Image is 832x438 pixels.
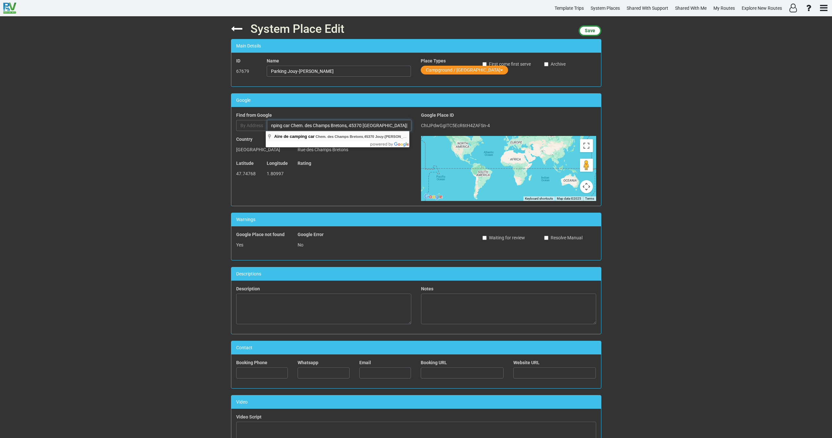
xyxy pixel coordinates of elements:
[231,94,601,107] div: Google
[267,160,288,166] label: Longitude
[298,242,303,247] span: No
[231,341,601,354] div: Contact
[231,213,601,226] div: Warnings
[585,197,594,200] a: Terms (opens in new tab)
[513,359,540,366] label: Website URL
[236,231,285,238] label: Google Place not found
[482,234,525,241] label: Waiting for review
[267,120,411,131] input: Enter a location
[580,139,593,152] button: Toggle fullscreen view
[552,2,587,15] a: Template Trips
[236,112,272,118] label: Find from Google
[585,28,595,33] span: Save
[298,160,311,166] label: Rating
[236,171,256,176] span: 47.74768
[231,39,601,53] div: Main Details
[274,134,314,139] span: Aire de camping car
[675,6,707,11] span: Shared With Me
[421,58,446,64] label: Place Types
[231,395,601,409] div: Video
[627,6,668,11] span: Shared With Support
[236,58,240,64] label: ID
[236,242,243,247] span: Yes
[580,159,593,172] button: Drag Pegman onto the map to open Street View
[591,6,620,11] span: System Places
[525,196,553,201] button: Keyboard shortcuts
[544,61,566,67] label: Archive
[298,359,318,366] label: Whatsapp
[482,62,487,66] input: First come first serve
[236,160,254,166] label: Latitude
[364,135,374,139] span: 45370
[544,62,548,66] input: Archive
[713,6,735,11] span: My Routes
[588,2,623,15] a: System Places
[544,236,548,240] input: Resolve Manual
[231,267,601,281] div: Descriptions
[236,414,262,420] label: Video Script
[579,25,601,36] button: Save
[421,359,447,366] label: Booking URL
[236,136,252,142] label: Country
[544,234,582,241] label: Resolve Manual
[315,135,454,139] span: , ,
[624,2,671,15] a: Shared With Support
[421,112,454,118] label: Google Place ID
[672,2,710,15] a: Shared With Me
[482,236,487,240] input: Waiting for review
[236,359,267,366] label: Booking Phone
[359,359,371,366] label: Email
[580,180,593,193] button: Map camera controls
[236,120,267,131] div: By Address
[267,58,279,64] label: Name
[3,3,16,14] img: RvPlanetLogo.png
[421,66,508,74] button: Campground / [GEOGRAPHIC_DATA]
[250,22,344,36] span: System Place Edit
[315,135,363,139] span: Chem. des Champs Bretons
[298,231,324,238] label: Google Error
[742,6,782,11] span: Explore New Routes
[421,123,490,128] span: ChIJPdwGgITC5EcR6tH4ZAFSn-4
[236,66,257,77] p: 67679
[267,171,284,176] span: 1.80997
[298,147,348,152] span: Rue des Champs Bretons
[236,285,260,292] label: Description
[236,147,280,152] span: [GEOGRAPHIC_DATA]
[423,192,444,201] img: Google
[421,285,433,292] label: Notes
[423,192,444,201] a: Open this area in Google Maps (opens a new window)
[557,197,581,200] span: Map data ©2025
[555,6,584,11] span: Template Trips
[240,123,263,128] span: By Address
[482,61,531,67] label: First come first serve
[710,2,738,15] a: My Routes
[375,135,415,139] span: Jouy-[PERSON_NAME]
[739,2,785,15] a: Explore New Routes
